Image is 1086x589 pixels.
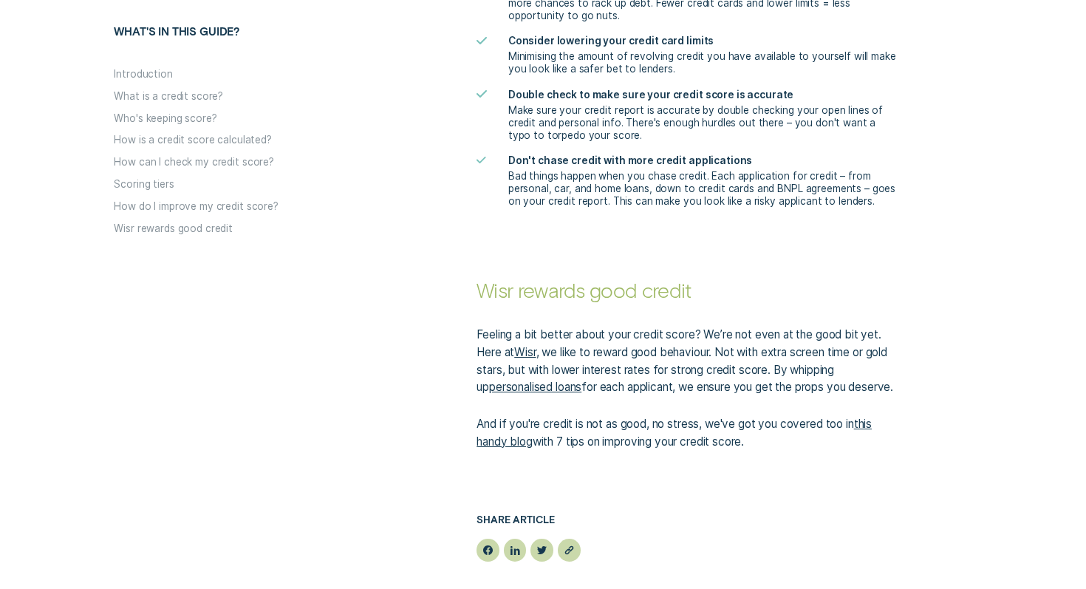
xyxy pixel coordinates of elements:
[477,417,872,449] a: this handy blog
[508,170,900,208] p: Bad things happen when you chase credit. Each application for credit – from personal, car, and ho...
[114,90,223,103] button: What is a credit score?
[508,35,900,47] h5: Consider lowering your credit card limits
[477,277,691,302] strong: Wisr rewards good credit
[508,154,900,167] h5: Don't chase credit with more credit applications
[508,104,900,142] p: Make sure your credit report is accurate by double checking your open lines of credit and persona...
[114,178,174,191] button: Scoring tiers
[114,157,274,169] button: How can I check my credit score?
[114,25,392,69] h5: What's in this guide?
[514,345,536,359] a: Wisr
[508,89,900,101] h5: Double check to make sure your credit score is accurate
[114,200,279,213] button: How do I improve my credit score?
[508,50,900,75] p: Minimising the amount of revolving credit you have available to yourself will make you look like ...
[114,222,233,235] button: Wisr rewards good credit
[504,539,527,562] button: linkedin
[114,135,272,147] button: How is a credit score calculated?
[114,112,216,125] button: Who's keeping score?
[114,69,172,81] button: Introduction
[558,539,581,562] button: Copy URL: null
[477,513,899,539] h5: Share article
[477,415,899,451] p: And if you're credit is not as good, no stress, we've got you covered too in with 7 tips on impro...
[477,539,499,562] button: facebook
[477,326,899,396] p: Feeling a bit better about your credit score? We’re not even at the good bit yet. Here at , we li...
[489,380,581,394] a: personalised loans
[530,539,553,562] button: twitter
